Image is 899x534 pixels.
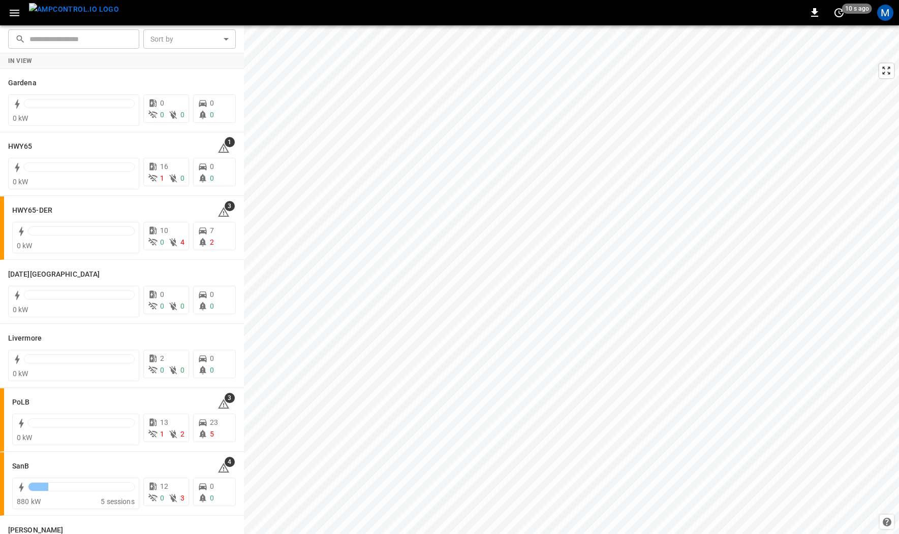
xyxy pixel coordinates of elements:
[842,4,872,14] span: 10 s ago
[180,174,184,182] span: 0
[160,99,164,107] span: 0
[180,494,184,502] span: 3
[210,290,214,298] span: 0
[13,178,28,186] span: 0 kW
[180,302,184,310] span: 0
[17,433,33,442] span: 0 kW
[8,269,100,280] h6: Karma Center
[160,302,164,310] span: 0
[101,497,135,506] span: 5 sessions
[180,366,184,374] span: 0
[160,226,168,235] span: 10
[210,99,214,107] span: 0
[210,482,214,490] span: 0
[244,25,899,534] canvas: Map
[210,174,214,182] span: 0
[160,494,164,502] span: 0
[160,482,168,490] span: 12
[12,397,29,408] h6: PoLB
[210,494,214,502] span: 0
[13,370,28,378] span: 0 kW
[180,111,184,119] span: 0
[160,354,164,362] span: 2
[160,418,168,426] span: 13
[225,457,235,467] span: 4
[160,111,164,119] span: 0
[210,418,218,426] span: 23
[12,461,29,472] h6: SanB
[831,5,847,21] button: set refresh interval
[160,238,164,246] span: 0
[877,5,893,21] div: profile-icon
[160,366,164,374] span: 0
[17,242,33,250] span: 0 kW
[160,430,164,438] span: 1
[225,393,235,403] span: 3
[180,238,184,246] span: 4
[210,354,214,362] span: 0
[160,162,168,171] span: 16
[210,430,214,438] span: 5
[29,3,119,16] img: ampcontrol.io logo
[17,497,41,506] span: 880 kW
[210,111,214,119] span: 0
[225,137,235,147] span: 1
[225,201,235,211] span: 3
[210,238,214,246] span: 2
[210,226,214,235] span: 7
[8,333,42,344] h6: Livermore
[12,205,52,216] h6: HWY65-DER
[160,290,164,298] span: 0
[210,162,214,171] span: 0
[8,57,33,64] strong: In View
[13,114,28,122] span: 0 kW
[210,366,214,374] span: 0
[160,174,164,182] span: 1
[13,306,28,314] span: 0 kW
[180,430,184,438] span: 2
[210,302,214,310] span: 0
[8,78,37,89] h6: Gardena
[8,141,33,152] h6: HWY65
